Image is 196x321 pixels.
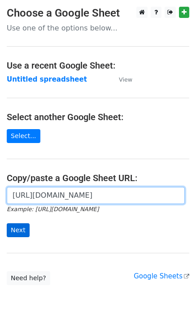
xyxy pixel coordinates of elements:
small: Example: [URL][DOMAIN_NAME] [7,206,99,213]
small: View [119,76,132,83]
h4: Use a recent Google Sheet: [7,60,189,71]
a: Need help? [7,271,50,285]
h4: Copy/paste a Google Sheet URL: [7,173,189,183]
p: Use one of the options below... [7,23,189,33]
h4: Select another Google Sheet: [7,112,189,122]
input: Paste your Google Sheet URL here [7,187,185,204]
iframe: Chat Widget [151,278,196,321]
a: Untitled spreadsheet [7,75,87,83]
a: Select... [7,129,40,143]
a: View [110,75,132,83]
input: Next [7,223,30,237]
a: Google Sheets [134,272,189,280]
h3: Choose a Google Sheet [7,7,189,20]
